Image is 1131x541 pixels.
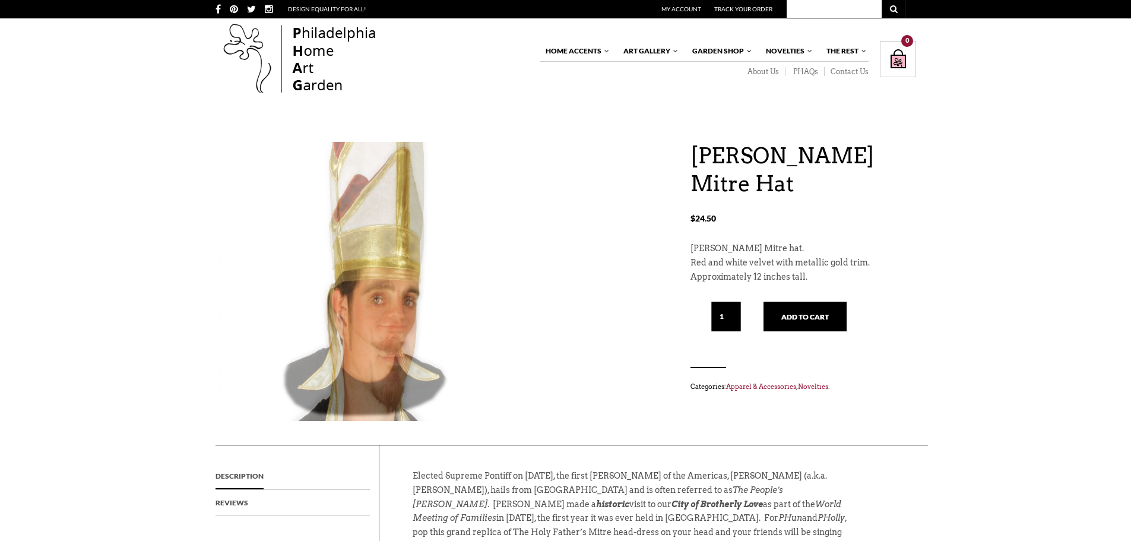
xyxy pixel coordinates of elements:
strong: historic [596,499,629,509]
a: Art Gallery [617,41,679,61]
input: Qty [711,302,741,331]
a: My Account [661,5,701,12]
bdi: 24.50 [690,213,716,223]
a: Contact Us [825,67,869,77]
a: Novelties [798,382,828,391]
a: Garden Shop [686,41,753,61]
em: The People’s [PERSON_NAME] [413,485,783,509]
div: 0 [901,35,913,47]
em: PHolly [818,513,845,523]
a: Track Your Order [714,5,772,12]
p: Approximately 12 inches tall. [690,270,916,284]
p: [PERSON_NAME] Mitre hat. [690,242,916,256]
span: Categories: , . [690,380,916,393]
a: Apparel & Accessories [726,382,796,391]
h1: [PERSON_NAME] Mitre Hat [690,142,916,198]
a: Novelties [760,41,813,61]
span: $ [690,213,695,223]
img: Pope-Hat.jpg [216,4,518,539]
em: City of Brotherly Love [671,499,763,509]
a: Reviews [216,490,248,516]
a: About Us [740,67,785,77]
a: Description [216,463,264,489]
button: Add to cart [763,302,847,331]
em: PHun [778,513,802,523]
a: PHAQs [785,67,825,77]
p: Red and white velvet with metallic gold trim. [690,256,916,270]
a: The Rest [820,41,867,61]
a: Home Accents [540,41,610,61]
